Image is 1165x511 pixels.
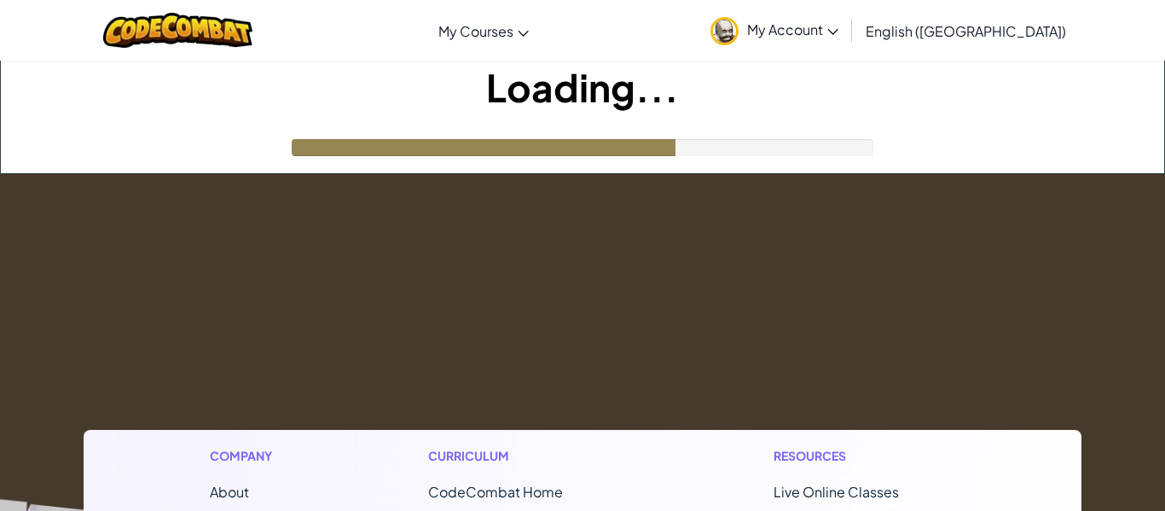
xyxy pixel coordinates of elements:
[857,8,1075,54] a: English ([GEOGRAPHIC_DATA])
[710,17,739,45] img: avatar
[774,447,955,465] h1: Resources
[428,447,635,465] h1: Curriculum
[1,61,1164,113] h1: Loading...
[430,8,537,54] a: My Courses
[866,22,1066,40] span: English ([GEOGRAPHIC_DATA])
[103,13,252,48] img: CodeCombat logo
[210,483,249,501] a: About
[438,22,513,40] span: My Courses
[428,483,563,501] span: CodeCombat Home
[774,483,899,501] a: Live Online Classes
[747,20,838,38] span: My Account
[702,3,847,57] a: My Account
[210,447,289,465] h1: Company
